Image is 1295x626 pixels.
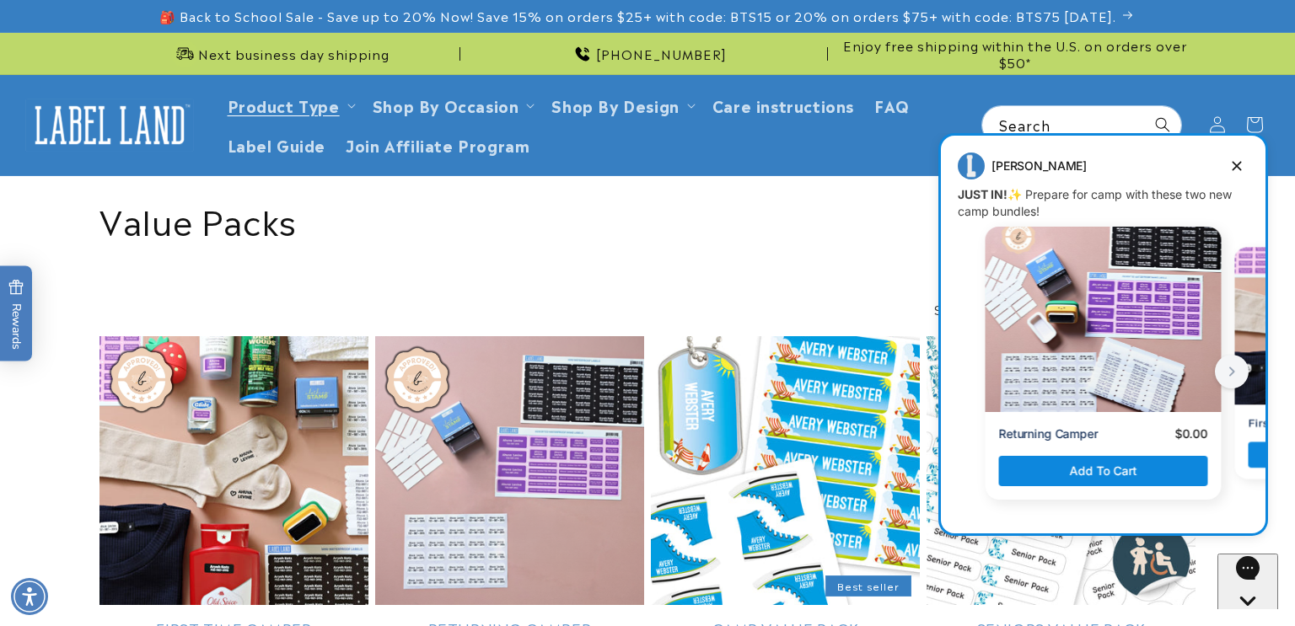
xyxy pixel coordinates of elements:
span: Shop By Occasion [373,95,519,115]
div: Announcement [99,33,460,74]
a: Shop By Design [551,94,679,116]
summary: Product Type [218,85,363,125]
button: next button [287,222,320,255]
p: First Time Camper [320,283,422,297]
iframe: Gorgias live chat messenger [1217,554,1278,609]
div: Announcement [835,33,1196,74]
div: Announcement [467,33,828,74]
iframe: Gorgias live chat campaigns [928,133,1278,559]
a: Care instructions [702,85,864,125]
span: Rewards [8,279,24,349]
a: Label Guide [218,125,336,164]
span: FAQ [874,95,910,115]
h1: Value Packs [99,197,1196,241]
summary: Shop By Occasion [363,85,542,125]
span: Enjoy free shipping within the U.S. on orders over $50* [835,37,1196,70]
a: Label Land [19,93,201,158]
span: [PHONE_NUMBER] [596,45,727,62]
summary: Shop By Design [541,85,701,125]
span: Join Affiliate Program [346,135,529,154]
img: Label Land [25,99,194,151]
span: 🎒 Back to School Sale - Save up to 20% Now! Save 15% on orders $25+ with code: BTS15 or 20% on or... [159,8,1116,24]
a: FAQ [864,85,920,125]
span: Care instructions [712,95,854,115]
div: Accessibility Menu [11,578,48,615]
a: Product Type [228,94,340,116]
span: Next business day shipping [198,45,390,62]
button: Search [1144,106,1181,143]
a: Join Affiliate Program [336,125,540,164]
span: Label Guide [228,135,326,154]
